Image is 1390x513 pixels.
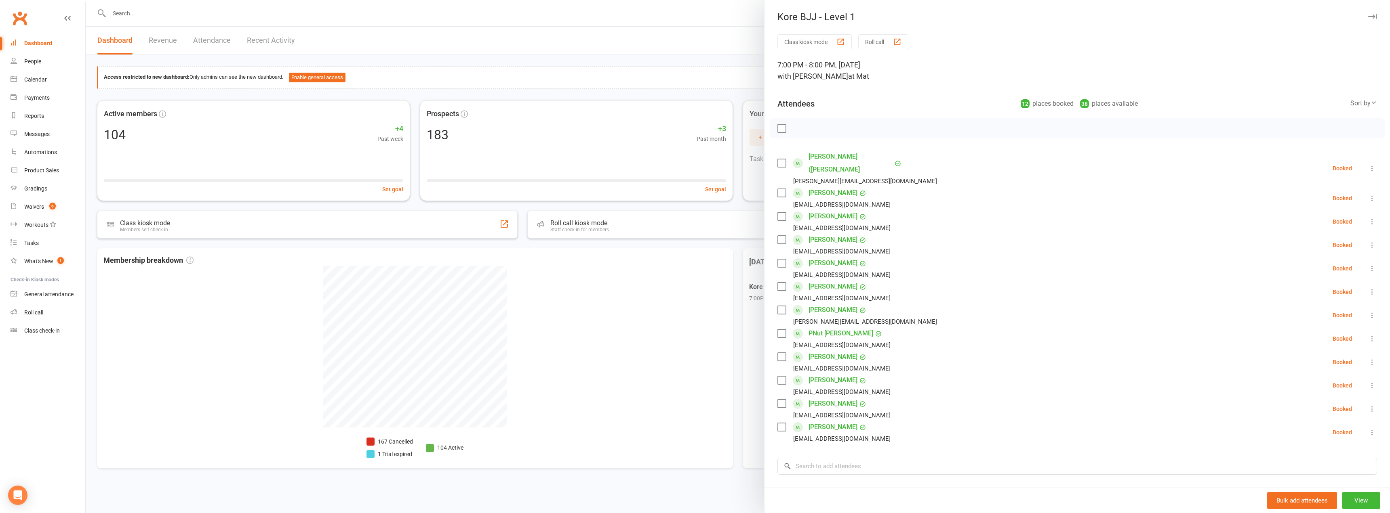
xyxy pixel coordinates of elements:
a: Gradings [11,180,85,198]
a: [PERSON_NAME] ([PERSON_NAME] [809,150,893,176]
div: What's New [24,258,53,264]
div: Booked [1333,242,1352,248]
div: Booked [1333,359,1352,365]
button: View [1342,492,1380,509]
div: Booked [1333,165,1352,171]
a: Messages [11,125,85,143]
div: 38 [1080,99,1089,108]
div: [EMAIL_ADDRESS][DOMAIN_NAME] [793,293,891,304]
a: Payments [11,89,85,107]
div: [EMAIL_ADDRESS][DOMAIN_NAME] [793,363,891,374]
div: Kore BJJ - Level 1 [764,11,1390,23]
div: People [24,58,41,65]
div: 7:00 PM - 8:00 PM, [DATE] [777,59,1377,82]
div: [EMAIL_ADDRESS][DOMAIN_NAME] [793,433,891,444]
div: [PERSON_NAME][EMAIL_ADDRESS][DOMAIN_NAME] [793,176,937,186]
a: What's New1 [11,252,85,270]
a: Roll call [11,304,85,322]
div: Calendar [24,76,47,83]
button: Roll call [858,34,908,49]
div: Open Intercom Messenger [8,486,27,505]
div: 12 [1021,99,1030,108]
div: Booked [1333,383,1352,388]
div: Class check-in [24,327,60,334]
div: [EMAIL_ADDRESS][DOMAIN_NAME] [793,199,891,210]
a: Class kiosk mode [11,322,85,340]
div: [EMAIL_ADDRESS][DOMAIN_NAME] [793,246,891,257]
div: Reports [24,113,44,119]
a: Workouts [11,216,85,234]
div: Dashboard [24,40,52,46]
div: Gradings [24,185,47,192]
div: Booked [1333,219,1352,224]
div: Booked [1333,266,1352,271]
a: [PERSON_NAME] [809,210,857,223]
div: Waivers [24,203,44,210]
a: [PERSON_NAME] [809,186,857,199]
div: Sort by [1350,98,1377,109]
div: Tasks [24,240,39,246]
div: Attendees [777,98,815,109]
span: with [PERSON_NAME] [777,72,848,80]
a: PNut [PERSON_NAME] [809,327,873,340]
a: [PERSON_NAME] [809,304,857,316]
span: at Mat [848,72,869,80]
a: Reports [11,107,85,125]
a: General attendance kiosk mode [11,285,85,304]
a: Tasks [11,234,85,252]
div: Booked [1333,429,1352,435]
div: [EMAIL_ADDRESS][DOMAIN_NAME] [793,270,891,280]
div: General attendance [24,291,74,297]
a: Automations [11,143,85,161]
div: Booked [1333,289,1352,295]
div: Booked [1333,195,1352,201]
div: Booked [1333,406,1352,412]
div: [EMAIL_ADDRESS][DOMAIN_NAME] [793,340,891,350]
div: Workouts [24,222,48,228]
a: Dashboard [11,34,85,52]
div: [EMAIL_ADDRESS][DOMAIN_NAME] [793,223,891,233]
button: Bulk add attendees [1267,492,1337,509]
a: [PERSON_NAME] [809,397,857,410]
div: Booked [1333,336,1352,341]
a: Calendar [11,71,85,89]
a: Waivers 6 [11,198,85,216]
div: Messages [24,131,50,137]
a: [PERSON_NAME] [809,280,857,293]
a: [PERSON_NAME] [809,421,857,433]
input: Search to add attendees [777,458,1377,475]
div: [EMAIL_ADDRESS][DOMAIN_NAME] [793,387,891,397]
span: 1 [57,257,64,264]
div: [EMAIL_ADDRESS][DOMAIN_NAME] [793,410,891,421]
div: Automations [24,149,57,155]
div: places available [1080,98,1138,109]
a: [PERSON_NAME] [809,233,857,246]
div: Product Sales [24,167,59,174]
div: Roll call [24,309,43,316]
a: [PERSON_NAME] [809,257,857,270]
div: places booked [1021,98,1074,109]
div: [PERSON_NAME][EMAIL_ADDRESS][DOMAIN_NAME] [793,316,937,327]
a: Product Sales [11,161,85,180]
div: Payments [24,94,50,101]
a: [PERSON_NAME] [809,374,857,387]
a: Clubworx [10,8,30,28]
span: 6 [49,203,56,209]
a: People [11,52,85,71]
a: [PERSON_NAME] [809,350,857,363]
button: Class kiosk mode [777,34,852,49]
div: Booked [1333,312,1352,318]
